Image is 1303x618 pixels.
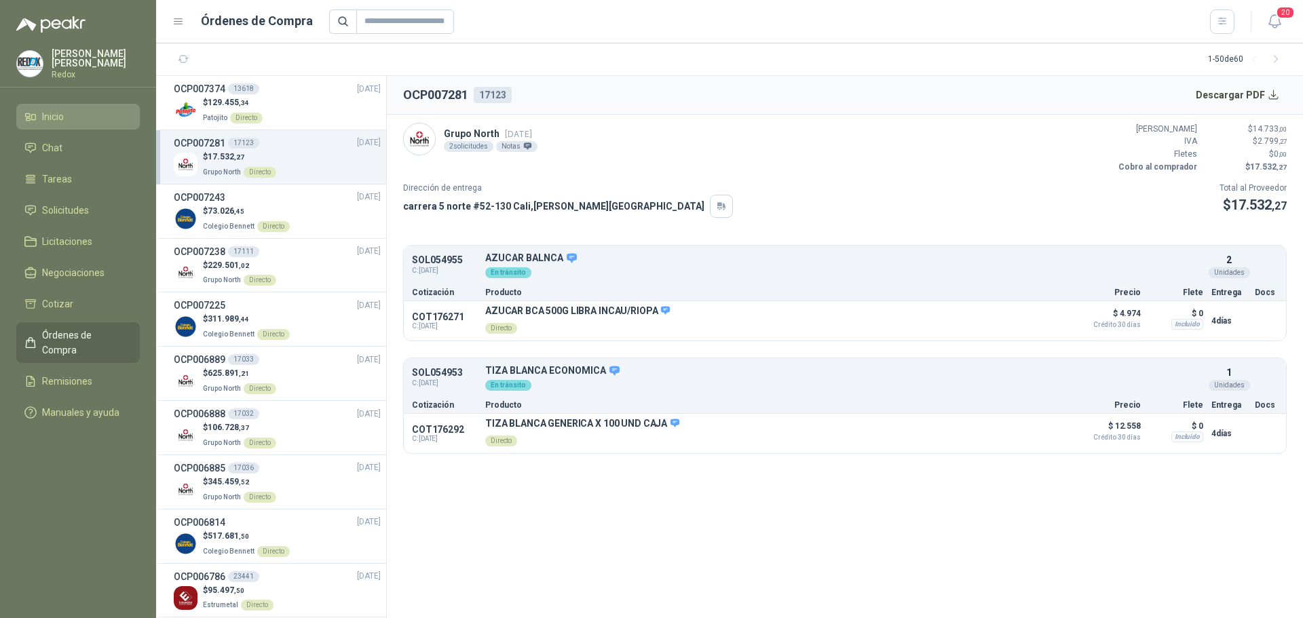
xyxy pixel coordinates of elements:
[234,153,244,161] span: ,27
[174,478,197,501] img: Company Logo
[485,323,517,334] div: Directo
[357,191,381,204] span: [DATE]
[174,190,225,205] h3: OCP007243
[208,206,244,216] span: 73.026
[239,99,249,107] span: ,34
[357,408,381,421] span: [DATE]
[257,329,290,340] div: Directo
[1116,148,1197,161] p: Fletes
[412,401,477,409] p: Cotización
[42,203,89,218] span: Solicitudes
[403,199,704,214] p: carrera 5 norte #52-130 Cali , [PERSON_NAME][GEOGRAPHIC_DATA]
[174,406,381,449] a: OCP00688817032[DATE] Company Logo$106.728,37Grupo NorthDirecto
[228,408,259,419] div: 17032
[174,569,381,612] a: OCP00678623441[DATE] Company Logo$95.497,50EstrumetalDirecto
[444,141,493,152] div: 2 solicitudes
[16,368,140,394] a: Remisiones
[174,586,197,610] img: Company Logo
[1226,365,1232,380] p: 1
[174,244,225,259] h3: OCP007238
[357,353,381,366] span: [DATE]
[174,461,225,476] h3: OCP006885
[203,367,276,380] p: $
[1220,195,1287,216] p: $
[174,81,225,96] h3: OCP007374
[1220,182,1287,195] p: Total al Proveedor
[16,166,140,192] a: Tareas
[1149,305,1203,322] p: $ 0
[1276,6,1295,19] span: 20
[42,172,72,187] span: Tareas
[1205,161,1287,174] p: $
[244,383,276,394] div: Directo
[16,104,140,130] a: Inicio
[357,299,381,312] span: [DATE]
[1226,252,1232,267] p: 2
[42,265,105,280] span: Negociaciones
[485,252,1203,265] p: AZUCAR BALNCA
[357,570,381,583] span: [DATE]
[208,368,249,378] span: 625.891
[42,405,119,420] span: Manuales y ayuda
[174,461,381,503] a: OCP00688517036[DATE] Company Logo$345.459,52Grupo NorthDirecto
[1255,288,1278,296] p: Docs
[201,12,313,31] h1: Órdenes de Compra
[412,378,477,389] span: C: [DATE]
[257,221,290,232] div: Directo
[357,83,381,96] span: [DATE]
[230,113,263,123] div: Directo
[52,71,140,79] p: Redox
[42,374,92,389] span: Remisiones
[485,401,1065,409] p: Producto
[239,315,249,323] span: ,44
[174,423,197,447] img: Company Logo
[208,585,244,595] span: 95.497
[1258,136,1287,146] span: 2.799
[485,365,1203,377] p: TIZA BLANCA ECONOMICA
[241,600,273,611] div: Directo
[1205,123,1287,136] p: $
[1279,125,1287,133] span: ,00
[357,461,381,474] span: [DATE]
[485,436,517,446] div: Directo
[485,380,531,391] div: En tránsito
[1211,313,1247,329] p: 4 días
[496,141,537,152] div: Notas
[1205,148,1287,161] p: $
[52,49,140,68] p: [PERSON_NAME] [PERSON_NAME]
[1188,81,1287,109] button: Descargar PDF
[1149,418,1203,434] p: $ 0
[1209,267,1250,278] div: Unidades
[485,418,679,430] p: TIZA BLANCA GENERICA X 100 UND CAJA
[16,229,140,254] a: Licitaciones
[174,81,381,124] a: OCP00737413618[DATE] Company Logo$129.455,34PatojitoDirecto
[234,587,244,594] span: ,50
[174,352,381,395] a: OCP00688917033[DATE] Company Logo$625.891,21Grupo NorthDirecto
[1073,434,1141,441] span: Crédito 30 días
[16,260,140,286] a: Negociaciones
[174,406,225,421] h3: OCP006888
[174,515,381,558] a: OCP006814[DATE] Company Logo$517.681,50Colegio BennettDirecto
[257,546,290,557] div: Directo
[174,515,225,530] h3: OCP006814
[228,246,259,257] div: 17111
[357,245,381,258] span: [DATE]
[16,291,140,317] a: Cotizar
[1073,418,1141,441] p: $ 12.558
[239,262,249,269] span: ,02
[42,296,73,311] span: Cotizar
[412,265,477,276] span: C: [DATE]
[1073,401,1141,409] p: Precio
[357,516,381,528] span: [DATE]
[174,98,197,122] img: Company Logo
[16,197,140,223] a: Solicitudes
[1171,319,1203,330] div: Incluido
[17,51,43,77] img: Company Logo
[174,569,225,584] h3: OCP006786
[1209,380,1250,391] div: Unidades
[203,151,276,163] p: $
[485,288,1065,296] p: Producto
[208,531,249,541] span: 517.681
[1211,425,1247,442] p: 4 días
[228,138,259,149] div: 17123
